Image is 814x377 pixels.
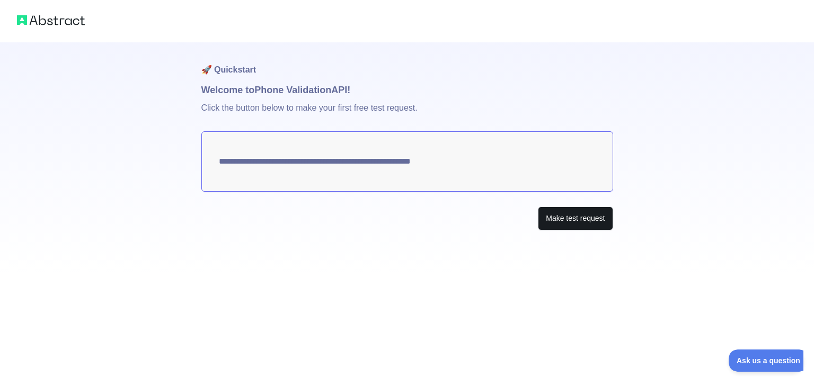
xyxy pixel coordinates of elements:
h1: Welcome to Phone Validation API! [201,83,613,97]
iframe: Toggle Customer Support [729,349,803,372]
img: Abstract logo [17,13,85,28]
button: Make test request [538,207,613,230]
p: Click the button below to make your first free test request. [201,97,613,131]
h1: 🚀 Quickstart [201,42,613,83]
